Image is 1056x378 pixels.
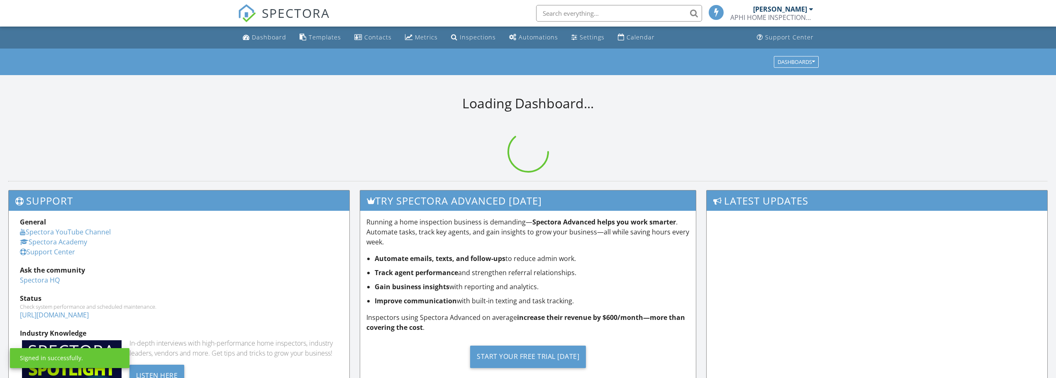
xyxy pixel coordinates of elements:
[375,296,457,305] strong: Improve communication
[580,33,605,41] div: Settings
[375,254,505,263] strong: Automate emails, texts, and follow-ups
[778,59,815,65] div: Dashboards
[519,33,558,41] div: Automations
[774,56,819,68] button: Dashboards
[375,282,690,292] li: with reporting and analytics.
[366,339,690,374] a: Start Your Free Trial [DATE]
[753,5,807,13] div: [PERSON_NAME]
[375,254,690,263] li: to reduce admin work.
[506,30,561,45] a: Automations (Basic)
[20,237,87,246] a: Spectora Academy
[20,310,89,319] a: [URL][DOMAIN_NAME]
[238,11,330,29] a: SPECTORA
[20,265,338,275] div: Ask the community
[20,217,46,227] strong: General
[360,190,696,211] h3: Try spectora advanced [DATE]
[460,33,496,41] div: Inspections
[627,33,655,41] div: Calendar
[252,33,286,41] div: Dashboard
[536,5,702,22] input: Search everything...
[615,30,658,45] a: Calendar
[262,4,330,22] span: SPECTORA
[375,296,690,306] li: with built-in texting and task tracking.
[351,30,395,45] a: Contacts
[532,217,676,227] strong: Spectora Advanced helps you work smarter
[375,282,449,291] strong: Gain business insights
[238,4,256,22] img: The Best Home Inspection Software - Spectora
[20,303,338,310] div: Check system performance and scheduled maintenance.
[448,30,499,45] a: Inspections
[364,33,392,41] div: Contacts
[20,354,83,362] div: Signed in successfully.
[402,30,441,45] a: Metrics
[366,313,685,332] strong: increase their revenue by $600/month—more than covering the cost
[20,227,111,237] a: Spectora YouTube Channel
[568,30,608,45] a: Settings
[296,30,344,45] a: Templates
[20,328,338,338] div: Industry Knowledge
[20,247,75,256] a: Support Center
[309,33,341,41] div: Templates
[765,33,814,41] div: Support Center
[366,312,690,332] p: Inspectors using Spectora Advanced on average .
[375,268,458,277] strong: Track agent performance
[129,338,338,358] div: In-depth interviews with high-performance home inspectors, industry leaders, vendors and more. Ge...
[707,190,1047,211] h3: Latest Updates
[730,13,813,22] div: APHI HOME INSPECTIONS, LLC.
[375,268,690,278] li: and strengthen referral relationships.
[20,293,338,303] div: Status
[415,33,438,41] div: Metrics
[9,190,349,211] h3: Support
[20,276,60,285] a: Spectora HQ
[470,346,586,368] div: Start Your Free Trial [DATE]
[366,217,690,247] p: Running a home inspection business is demanding— . Automate tasks, track key agents, and gain ins...
[754,30,817,45] a: Support Center
[239,30,290,45] a: Dashboard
